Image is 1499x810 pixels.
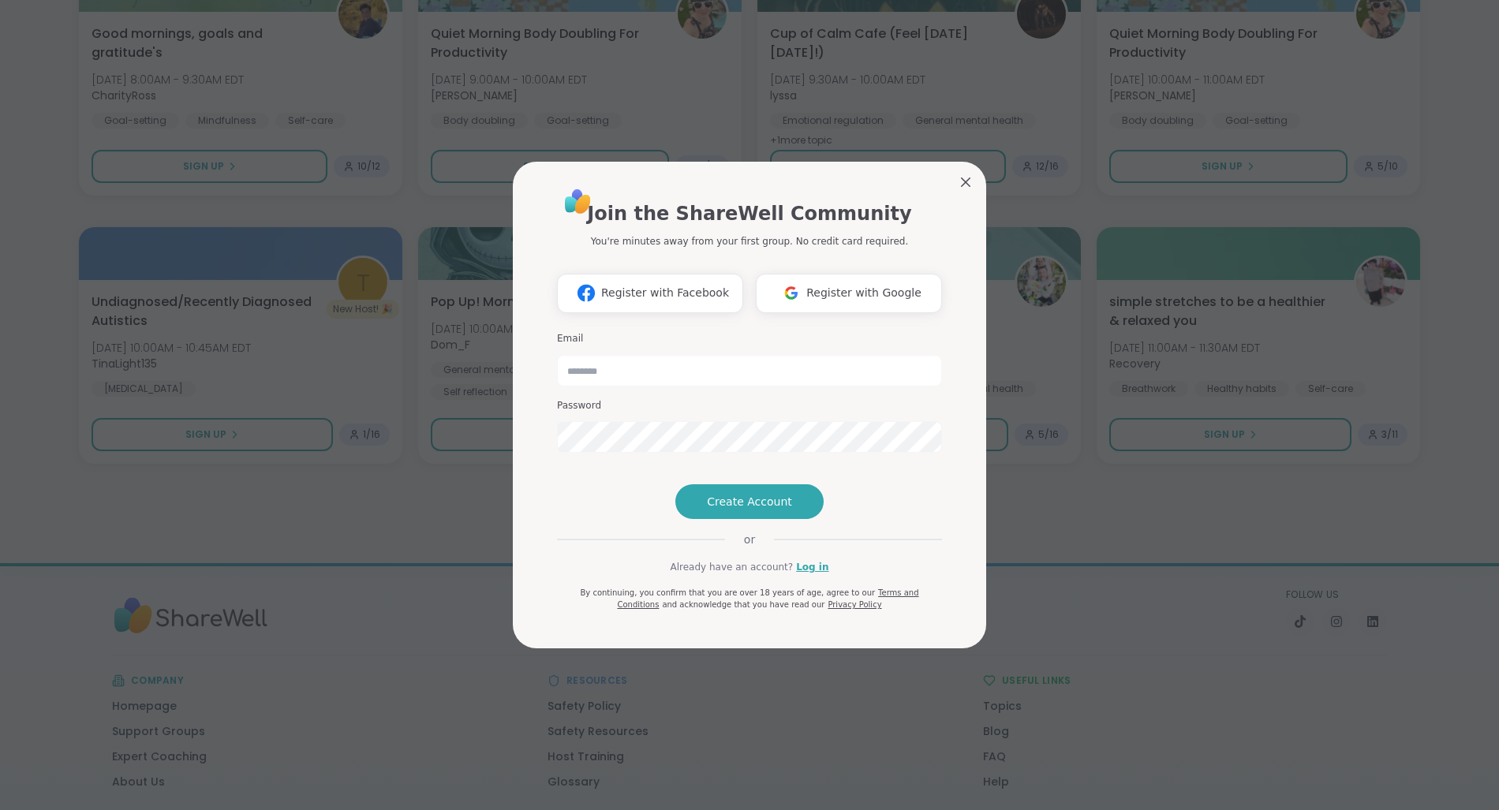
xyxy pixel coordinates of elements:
[601,285,729,301] span: Register with Facebook
[828,600,881,609] a: Privacy Policy
[662,600,824,609] span: and acknowledge that you have read our
[776,278,806,308] img: ShareWell Logomark
[707,494,792,510] span: Create Account
[591,234,908,248] p: You're minutes away from your first group. No credit card required.
[806,285,921,301] span: Register with Google
[796,560,828,574] a: Log in
[756,274,942,313] button: Register with Google
[675,484,824,519] button: Create Account
[670,560,793,574] span: Already have an account?
[571,278,601,308] img: ShareWell Logomark
[557,399,942,412] h3: Password
[557,274,743,313] button: Register with Facebook
[725,532,774,547] span: or
[580,588,875,597] span: By continuing, you confirm that you are over 18 years of age, agree to our
[617,588,918,609] a: Terms and Conditions
[557,332,942,345] h3: Email
[560,184,596,219] img: ShareWell Logo
[587,200,911,228] h1: Join the ShareWell Community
